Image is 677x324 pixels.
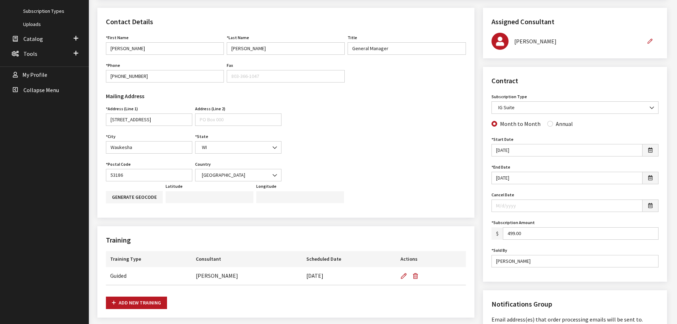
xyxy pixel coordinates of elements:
span: Collapse Menu [23,86,59,94]
button: Generate geocode [106,191,163,203]
h2: Notifications Group [491,299,659,309]
input: 29730 [106,169,192,181]
button: Open date picker [642,172,659,184]
img: Roger Schmidt [491,33,509,50]
label: Longitude [256,183,276,190]
input: John [106,42,224,55]
label: Last Name [227,34,249,41]
label: Subscription Type [491,94,527,100]
label: Fax [227,62,233,69]
label: Postal Code [106,161,131,168]
label: Latitude [166,183,183,190]
th: Consultant [192,251,302,267]
span: $ [491,227,503,240]
td: [PERSON_NAME] [192,267,302,285]
h2: Training [106,235,466,245]
label: Month to Month [500,119,541,128]
span: Tools [23,50,37,57]
span: IG Suite [496,104,654,111]
label: End Date [491,164,510,170]
th: Actions [396,251,466,267]
input: M/d/yyyy [491,144,643,156]
th: Scheduled Date [302,251,396,267]
label: Title [348,34,357,41]
span: Add new training [112,299,161,306]
label: Sold By [491,247,507,254]
label: Annual [556,119,573,128]
input: Manager [348,42,466,55]
span: WI [200,144,277,151]
input: 803-366-1047 [227,70,345,83]
h3: Mailing Address [106,92,281,100]
button: Delete training [410,267,424,285]
span: Catalog [23,35,43,42]
input: M/d/yyyy [491,200,643,212]
button: Edit Assigned Consultant [641,35,659,48]
label: Address (Line 1) [106,106,138,112]
input: 888-579-4458 [106,70,224,83]
button: Edit training [401,267,410,285]
label: Country [195,161,211,168]
label: Cancel Date [491,192,514,198]
h2: Contract [491,75,659,86]
input: M/d/yyyy [491,172,643,184]
span: United States of America [195,169,281,181]
span: IG Suite [491,101,659,114]
input: 153 South Oakland Avenue [106,113,192,126]
input: Doe [227,42,345,55]
input: Rock Hill [106,141,192,154]
button: Open date picker [642,200,659,212]
h2: Assigned Consultant [491,16,659,27]
input: 99.00 [503,227,659,240]
input: John Doe [491,255,659,267]
label: State [195,133,208,140]
div: [PERSON_NAME] [514,37,641,46]
button: Add new training [106,297,167,309]
span: United States of America [200,171,277,179]
label: Address (Line 2) [195,106,225,112]
button: Open date picker [642,144,659,156]
h2: Contact Details [106,16,466,27]
label: Phone [106,62,120,69]
label: Start Date [491,136,514,143]
label: City [106,133,115,140]
span: WI [195,141,281,154]
span: Guided [110,272,127,279]
input: PO Box 000 [195,113,281,126]
span: [DATE] [306,272,323,279]
span: My Profile [22,71,47,79]
th: Training Type [106,251,192,267]
label: First Name [106,34,129,41]
label: Subscription Amount [491,219,535,226]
